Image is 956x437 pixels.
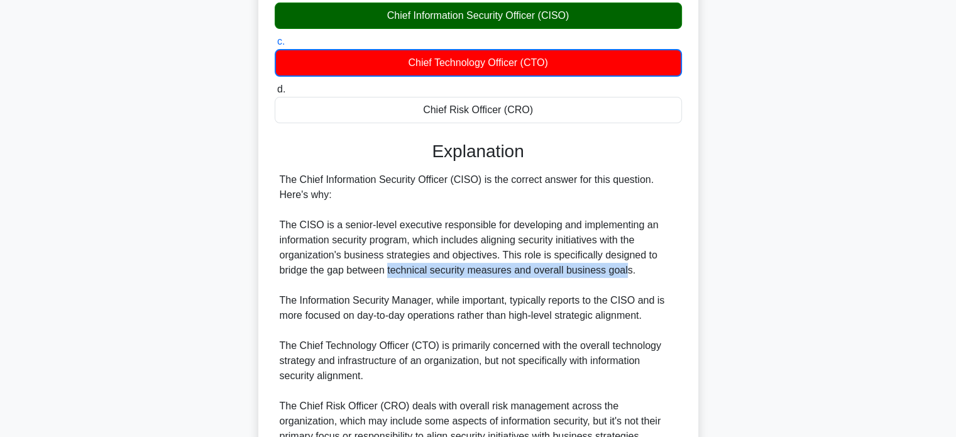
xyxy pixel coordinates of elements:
[277,36,285,47] span: c.
[275,3,682,29] div: Chief Information Security Officer (CISO)
[277,84,285,94] span: d.
[275,49,682,77] div: Chief Technology Officer (CTO)
[275,97,682,123] div: Chief Risk Officer (CRO)
[282,141,674,162] h3: Explanation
